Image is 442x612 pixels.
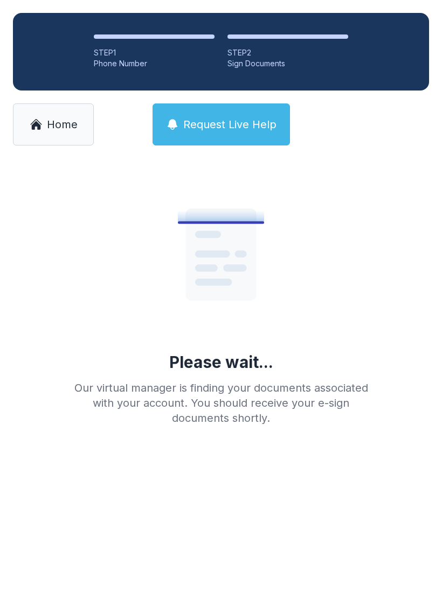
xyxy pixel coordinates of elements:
div: STEP 2 [227,47,348,58]
div: STEP 1 [94,47,215,58]
span: Request Live Help [183,117,277,132]
div: Phone Number [94,58,215,69]
span: Home [47,117,78,132]
div: Our virtual manager is finding your documents associated with your account. You should receive yo... [66,380,376,426]
div: Please wait... [169,352,273,372]
div: Sign Documents [227,58,348,69]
